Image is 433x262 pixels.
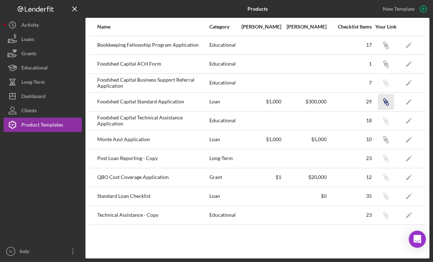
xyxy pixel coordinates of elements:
[4,18,82,32] button: Activity
[21,103,37,119] div: Clients
[372,24,399,30] div: Your Link
[97,55,209,73] div: Foodshed Capital ACH Form
[209,55,236,73] div: Educational
[209,131,236,149] div: Loan
[327,99,372,104] div: 29
[97,169,209,186] div: QBO Cost Coverage Application
[209,74,236,92] div: Educational
[409,231,426,248] div: Open Intercom Messenger
[327,155,372,161] div: 23
[383,4,414,14] div: New Template
[327,42,372,48] div: 17
[209,93,236,111] div: Loan
[209,187,236,205] div: Loan
[21,61,48,77] div: Educational
[282,137,327,142] div: $5,000
[327,193,372,199] div: 35
[327,212,372,218] div: 23
[4,103,82,118] button: Clients
[97,206,209,224] div: Technical Assistance - Copy
[209,24,236,30] div: Category
[4,118,82,132] button: Product Templates
[97,24,209,30] div: Name
[282,99,327,104] div: $300,000
[4,244,82,258] button: IBIndy [PERSON_NAME]
[209,112,236,130] div: Educational
[21,46,36,62] div: Grants
[327,80,372,86] div: 7
[282,174,327,180] div: $20,000
[97,112,209,130] div: Foodshed Capital Technical Assistance Application
[209,150,236,168] div: Long-Term
[21,75,45,91] div: Long-Term
[4,75,82,89] button: Long-Term
[97,150,209,168] div: Post Loan Reporting - Copy
[327,174,372,180] div: 12
[237,137,281,142] div: $1,000
[97,131,209,149] div: Monte Azul Application
[97,187,209,205] div: Standard Loan Checklist
[9,250,12,253] text: IB
[4,46,82,61] button: Grants
[209,36,236,54] div: Educational
[247,6,268,12] b: Products
[379,4,429,14] button: New Template
[327,137,372,142] div: 10
[282,24,327,30] div: [PERSON_NAME]
[237,99,281,104] div: $1,000
[21,118,63,134] div: Product Templates
[237,24,281,30] div: [PERSON_NAME]
[4,89,82,103] button: Dashboard
[327,24,372,30] div: Checklist Items
[327,118,372,123] div: 18
[21,32,34,48] div: Loans
[97,36,209,54] div: Bookkeeping Fellowship Program Application
[4,61,82,75] button: Educational
[21,18,39,34] div: Activity
[209,206,236,224] div: Educational
[97,93,209,111] div: Foodshed Capital Standard Application
[4,32,82,46] button: Loans
[209,169,236,186] div: Grant
[282,193,327,199] div: $0
[21,89,46,105] div: Dashboard
[97,74,209,92] div: Foodshed Capital Business Support Referral Application
[327,61,372,67] div: 1
[237,174,281,180] div: $1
